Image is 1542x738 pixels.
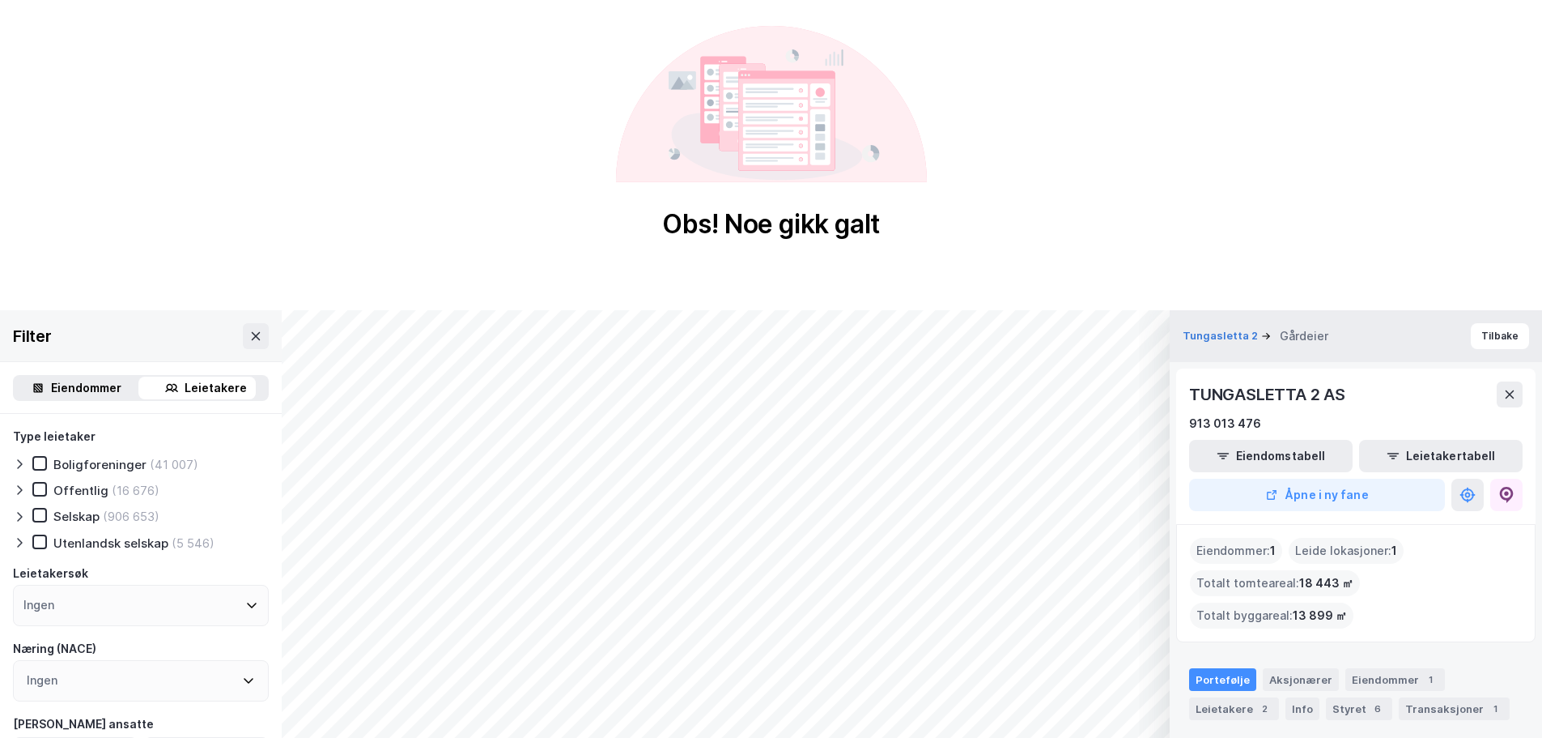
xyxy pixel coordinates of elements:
[112,483,159,498] div: (16 676)
[53,535,168,551] div: Utenlandsk selskap
[1190,603,1353,629] div: Totalt byggareal :
[1189,479,1445,511] button: Åpne i ny fane
[1263,668,1339,691] div: Aksjonærer
[53,457,147,472] div: Boligforeninger
[1370,701,1386,717] div: 6
[13,427,96,446] div: Type leietaker
[1285,697,1319,720] div: Info
[1190,538,1282,564] div: Eiendommer :
[1345,668,1445,691] div: Eiendommer
[1391,541,1397,561] span: 1
[51,378,121,398] div: Eiendommer
[1293,606,1347,625] span: 13 899 ㎡
[1189,382,1349,407] div: TUNGASLETTA 2 AS
[1189,668,1256,691] div: Portefølje
[13,323,52,349] div: Filter
[1189,697,1279,720] div: Leietakere
[1189,414,1261,433] div: 913 013 476
[1299,574,1353,593] span: 18 443 ㎡
[1422,672,1438,688] div: 1
[103,509,159,524] div: (906 653)
[13,564,88,583] div: Leietakersøk
[53,483,108,498] div: Offentlig
[27,671,57,690] div: Ingen
[13,639,96,659] div: Næring (NACE)
[1270,541,1276,561] span: 1
[662,208,880,241] div: Obs! Noe gikk galt
[53,509,100,524] div: Selskap
[1399,697,1510,720] div: Transaksjoner
[1256,701,1272,717] div: 2
[1189,440,1353,472] button: Eiendomstabell
[1280,326,1328,346] div: Gårdeier
[1289,538,1404,564] div: Leide lokasjoner :
[1461,660,1542,738] iframe: Chat Widget
[1326,697,1392,720] div: Styret
[1190,570,1360,596] div: Totalt tomteareal :
[1471,323,1529,349] button: Tilbake
[172,535,215,551] div: (5 546)
[23,595,54,615] div: Ingen
[1183,328,1261,344] button: Tungasletta 2
[1359,440,1523,472] button: Leietakertabell
[13,715,154,734] div: [PERSON_NAME] ansatte
[150,457,198,472] div: (41 007)
[1461,660,1542,738] div: Kontrollprogram for chat
[185,378,247,398] div: Leietakere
